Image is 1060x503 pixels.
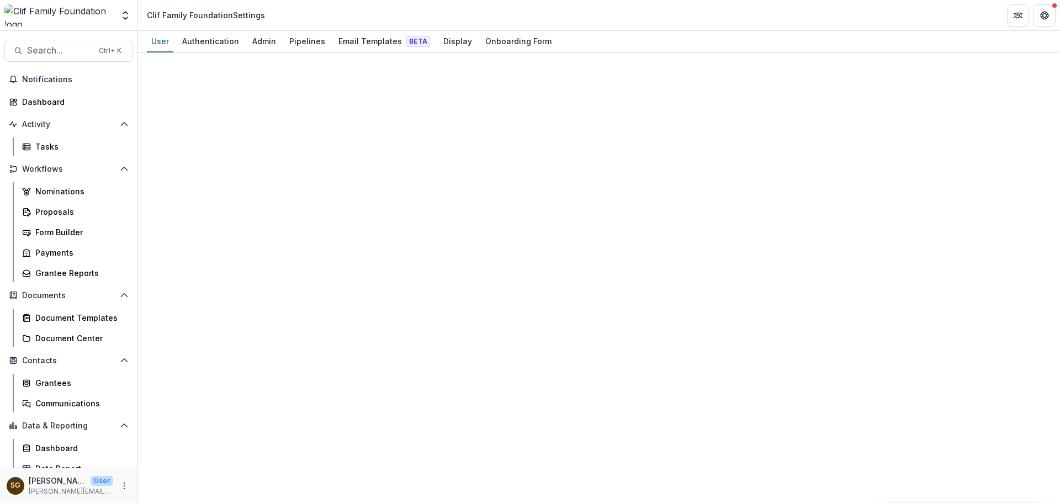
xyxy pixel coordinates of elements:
[35,141,124,152] div: Tasks
[22,75,129,84] span: Notifications
[178,31,243,52] a: Authentication
[118,4,133,27] button: Open entity switcher
[97,45,124,57] div: Ctrl + K
[248,33,280,49] div: Admin
[18,223,133,241] a: Form Builder
[4,4,113,27] img: Clif Family Foundation logo
[147,31,173,52] a: User
[4,115,133,133] button: Open Activity
[147,9,265,21] div: Clif Family Foundation Settings
[4,352,133,369] button: Open Contacts
[10,482,20,489] div: Sarah Grady
[18,264,133,282] a: Grantee Reports
[35,442,124,454] div: Dashboard
[481,33,556,49] div: Onboarding Form
[481,31,556,52] a: Onboarding Form
[29,475,86,486] p: [PERSON_NAME]
[18,182,133,200] a: Nominations
[18,203,133,221] a: Proposals
[248,31,280,52] a: Admin
[22,96,124,108] div: Dashboard
[18,439,133,457] a: Dashboard
[285,33,330,49] div: Pipelines
[4,40,133,62] button: Search...
[4,417,133,435] button: Open Data & Reporting
[18,309,133,327] a: Document Templates
[18,243,133,262] a: Payments
[439,31,476,52] a: Display
[147,33,173,49] div: User
[29,486,113,496] p: [PERSON_NAME][EMAIL_ADDRESS][DOMAIN_NAME]
[35,226,124,238] div: Form Builder
[118,479,131,493] button: More
[285,31,330,52] a: Pipelines
[18,329,133,347] a: Document Center
[22,291,115,300] span: Documents
[35,377,124,389] div: Grantees
[406,36,430,47] span: Beta
[27,45,92,56] span: Search...
[22,120,115,129] span: Activity
[178,33,243,49] div: Authentication
[18,374,133,392] a: Grantees
[334,33,434,49] div: Email Templates
[4,71,133,88] button: Notifications
[1007,4,1029,27] button: Partners
[4,160,133,178] button: Open Workflows
[91,476,113,486] p: User
[22,421,115,431] span: Data & Reporting
[439,33,476,49] div: Display
[18,137,133,156] a: Tasks
[35,463,124,474] div: Data Report
[4,93,133,111] a: Dashboard
[35,398,124,409] div: Communications
[1033,4,1056,27] button: Get Help
[18,459,133,478] a: Data Report
[334,31,434,52] a: Email Templates Beta
[35,312,124,324] div: Document Templates
[4,287,133,304] button: Open Documents
[22,356,115,366] span: Contacts
[18,394,133,412] a: Communications
[22,165,115,174] span: Workflows
[35,206,124,218] div: Proposals
[35,247,124,258] div: Payments
[35,186,124,197] div: Nominations
[35,332,124,344] div: Document Center
[142,7,269,23] nav: breadcrumb
[35,267,124,279] div: Grantee Reports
